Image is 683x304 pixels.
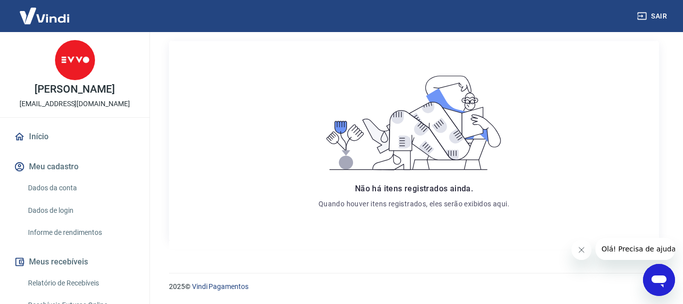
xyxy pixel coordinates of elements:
[24,200,137,221] a: Dados de login
[355,184,473,193] span: Não há itens registrados ainda.
[6,7,84,15] span: Olá! Precisa de ajuda?
[571,240,591,260] iframe: Fechar mensagem
[595,238,675,260] iframe: Mensagem da empresa
[12,1,77,31] img: Vindi
[192,282,248,290] a: Vindi Pagamentos
[24,222,137,243] a: Informe de rendimentos
[12,126,137,148] a: Início
[24,178,137,198] a: Dados da conta
[24,273,137,293] a: Relatório de Recebíveis
[12,251,137,273] button: Meus recebíveis
[169,281,659,292] p: 2025 ©
[635,7,671,26] button: Sair
[12,156,137,178] button: Meu cadastro
[318,199,509,209] p: Quando houver itens registrados, eles serão exibidos aqui.
[19,99,130,109] p: [EMAIL_ADDRESS][DOMAIN_NAME]
[643,264,675,296] iframe: Botão para abrir a janela de mensagens
[34,84,114,95] p: [PERSON_NAME]
[55,40,95,80] img: 7e41d253-f954-457c-94c1-8e980b93c5de.jpeg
